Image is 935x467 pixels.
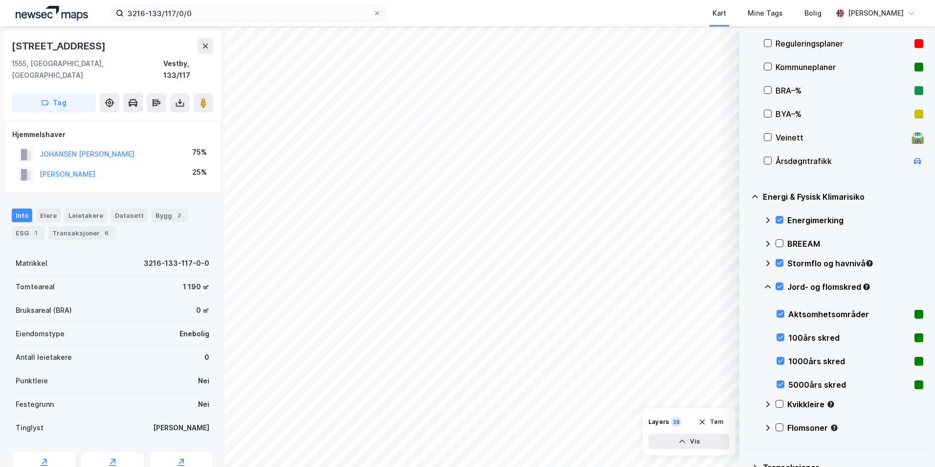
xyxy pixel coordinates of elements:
[16,257,47,269] div: Matrikkel
[12,129,213,140] div: Hjemmelshaver
[12,209,32,222] div: Info
[36,209,61,222] div: Eiere
[152,209,188,222] div: Bygg
[692,414,730,430] button: Tøm
[198,398,209,410] div: Nei
[788,308,911,320] div: Aktsomhetsområder
[787,214,923,226] div: Energimerking
[826,400,835,409] div: Tooltip anchor
[16,281,55,293] div: Tomteareal
[776,108,911,120] div: BYA–%
[196,304,209,316] div: 0 ㎡
[862,282,871,291] div: Tooltip anchor
[787,281,923,293] div: Jord- og flomskred
[776,61,911,73] div: Kommuneplaner
[648,418,669,426] div: Layers
[16,375,48,387] div: Punktleie
[763,191,923,203] div: Energi & Fysisk Klimarisiko
[124,6,373,21] input: Søk på adresse, matrikkel, gårdeiere, leietakere eller personer
[648,434,730,449] button: Vis
[198,375,209,387] div: Nei
[776,155,908,167] div: Årsdøgntrafikk
[204,351,209,363] div: 0
[712,7,726,19] div: Kart
[830,423,839,432] div: Tooltip anchor
[16,398,54,410] div: Festegrunn
[671,417,682,427] div: 28
[111,209,148,222] div: Datasett
[102,228,111,238] div: 6
[911,131,924,144] div: 🛣️
[865,259,874,268] div: Tooltip anchor
[192,146,207,158] div: 75%
[787,422,923,434] div: Flomsoner
[144,257,209,269] div: 3216-133-117-0-0
[12,93,96,113] button: Tag
[16,304,72,316] div: Bruksareal (BRA)
[16,422,44,434] div: Tinglyst
[776,85,911,96] div: BRA–%
[16,6,88,21] img: logo.a4113a55bc3d86da70a041830d287a7e.svg
[886,420,935,467] iframe: Chat Widget
[788,332,911,344] div: 100års skred
[776,38,911,49] div: Reguleringsplaner
[48,226,115,240] div: Transaksjoner
[16,328,65,340] div: Eiendomstype
[776,132,908,143] div: Veinett
[65,209,107,222] div: Leietakere
[183,281,209,293] div: 1 190 ㎡
[804,7,822,19] div: Bolig
[12,38,108,54] div: [STREET_ADDRESS]
[788,379,911,391] div: 5000års skred
[153,422,209,434] div: [PERSON_NAME]
[748,7,783,19] div: Mine Tags
[848,7,904,19] div: [PERSON_NAME]
[787,398,923,410] div: Kvikkleire
[12,58,163,81] div: 1555, [GEOGRAPHIC_DATA], [GEOGRAPHIC_DATA]
[163,58,213,81] div: Vestby, 133/117
[31,228,41,238] div: 1
[179,328,209,340] div: Enebolig
[174,210,184,220] div: 2
[787,238,923,250] div: BREEAM
[787,257,923,269] div: Stormflo og havnivå
[788,355,911,367] div: 1000års skred
[192,166,207,178] div: 25%
[16,351,72,363] div: Antall leietakere
[12,226,45,240] div: ESG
